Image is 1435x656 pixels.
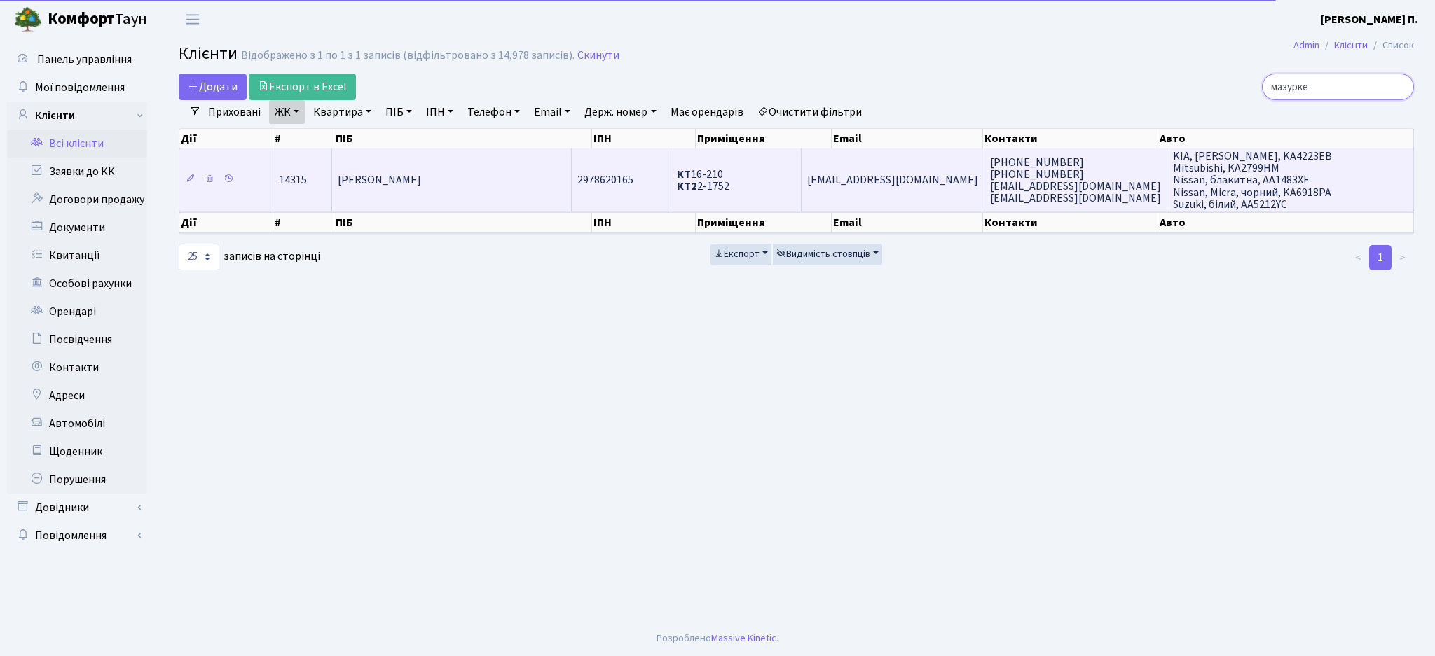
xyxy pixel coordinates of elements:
[179,244,219,270] select: записів на сторінці
[338,173,421,188] span: [PERSON_NAME]
[983,129,1158,148] th: Контакти
[696,129,832,148] th: Приміщення
[179,212,273,233] th: Дії
[1369,245,1392,270] a: 1
[1368,38,1414,53] li: Список
[7,186,147,214] a: Договори продажу
[179,74,247,100] a: Додати
[269,100,305,124] a: ЖК
[179,41,238,66] span: Клієнти
[7,522,147,550] a: Повідомлення
[273,129,334,148] th: #
[1262,74,1414,100] input: Пошук...
[7,410,147,438] a: Автомобілі
[188,79,238,95] span: Додати
[7,466,147,494] a: Порушення
[7,242,147,270] a: Квитанції
[1293,38,1319,53] a: Admin
[7,46,147,74] a: Панель управління
[696,212,832,233] th: Приміщення
[1334,38,1368,53] a: Клієнти
[1272,31,1435,60] nav: breadcrumb
[308,100,377,124] a: Квартира
[657,631,778,646] div: Розроблено .
[1321,11,1418,28] a: [PERSON_NAME] П.
[48,8,115,30] b: Комфорт
[776,247,870,261] span: Видимість стовпців
[334,212,592,233] th: ПІБ
[7,270,147,298] a: Особові рахунки
[714,247,760,261] span: Експорт
[7,298,147,326] a: Орендарі
[35,80,125,95] span: Мої повідомлення
[983,212,1158,233] th: Контакти
[677,167,729,194] span: 16-210 2-1752
[1158,129,1414,148] th: Авто
[807,173,978,188] span: [EMAIL_ADDRESS][DOMAIN_NAME]
[990,155,1161,206] span: [PHONE_NUMBER] [PHONE_NUMBER] [EMAIL_ADDRESS][DOMAIN_NAME] [EMAIL_ADDRESS][DOMAIN_NAME]
[665,100,749,124] a: Має орендарів
[752,100,867,124] a: Очистити фільтри
[711,631,776,645] a: Massive Kinetic
[202,100,266,124] a: Приховані
[7,214,147,242] a: Документи
[528,100,576,124] a: Email
[179,244,320,270] label: записів на сторінці
[175,8,210,31] button: Переключити навігацію
[577,173,633,188] span: 2978620165
[832,129,983,148] th: Email
[1173,148,1332,211] span: KIA, [PERSON_NAME], KA4223EВ Mitsubishi, KA2799HM Nissan, блакитна, АА1483ХЕ Nissan, Micra, чорни...
[273,212,334,233] th: #
[7,494,147,522] a: Довідники
[579,100,661,124] a: Держ. номер
[179,129,273,148] th: Дії
[14,6,42,34] img: logo.png
[832,212,983,233] th: Email
[7,382,147,410] a: Адреси
[462,100,526,124] a: Телефон
[7,130,147,158] a: Всі клієнти
[48,8,147,32] span: Таун
[1158,212,1414,233] th: Авто
[592,212,696,233] th: ІПН
[677,179,697,194] b: КТ2
[773,244,882,265] button: Видимість стовпців
[7,326,147,354] a: Посвідчення
[420,100,459,124] a: ІПН
[592,129,696,148] th: ІПН
[279,173,307,188] span: 14315
[37,52,132,67] span: Панель управління
[7,74,147,102] a: Мої повідомлення
[380,100,418,124] a: ПІБ
[7,354,147,382] a: Контакти
[577,49,619,62] a: Скинути
[7,102,147,130] a: Клієнти
[334,129,592,148] th: ПІБ
[249,74,356,100] a: Експорт в Excel
[7,438,147,466] a: Щоденник
[1321,12,1418,27] b: [PERSON_NAME] П.
[710,244,771,265] button: Експорт
[241,49,575,62] div: Відображено з 1 по 1 з 1 записів (відфільтровано з 14,978 записів).
[677,167,691,182] b: КТ
[7,158,147,186] a: Заявки до КК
